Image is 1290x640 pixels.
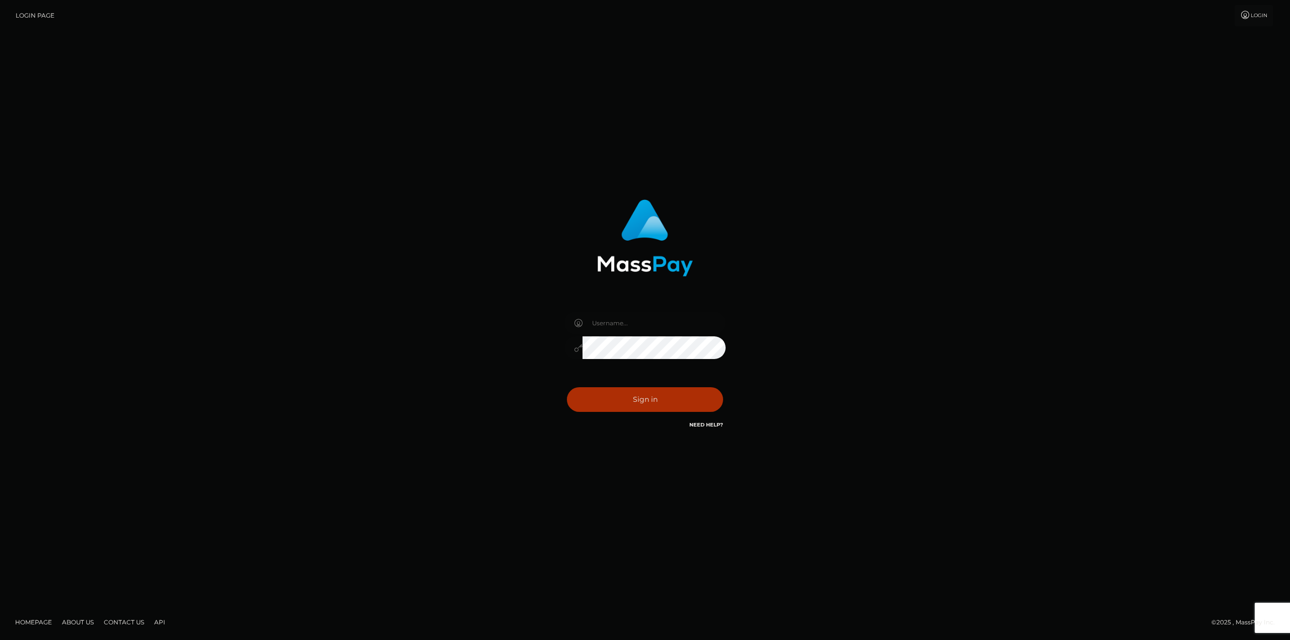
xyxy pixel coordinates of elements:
a: Login [1235,5,1273,26]
a: Contact Us [100,614,148,630]
a: Need Help? [689,421,723,428]
input: Username... [583,312,726,334]
button: Sign in [567,387,723,412]
a: Login Page [16,5,54,26]
img: MassPay Login [597,199,693,276]
div: © 2025 , MassPay Inc. [1211,617,1282,628]
a: API [150,614,169,630]
a: Homepage [11,614,56,630]
a: About Us [58,614,98,630]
